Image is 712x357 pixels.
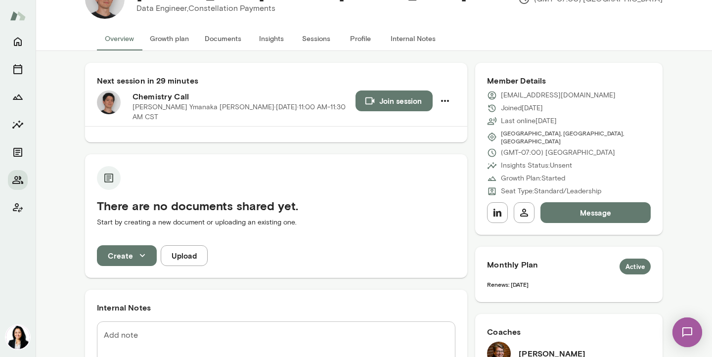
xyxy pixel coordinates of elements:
[136,2,467,14] p: Data Engineer, Constellation Payments
[501,174,565,183] p: Growth Plan: Started
[620,262,651,272] span: Active
[97,302,455,313] h6: Internal Notes
[501,116,557,126] p: Last online [DATE]
[97,218,455,227] p: Start by creating a new document or uploading an existing one.
[356,90,433,111] button: Join session
[8,59,28,79] button: Sessions
[8,87,28,107] button: Growth Plan
[540,202,651,223] button: Message
[249,27,294,50] button: Insights
[501,148,615,158] p: (GMT-07:00) [GEOGRAPHIC_DATA]
[97,75,455,87] h6: Next session in 29 minutes
[6,325,30,349] img: Monica Aggarwal
[8,115,28,134] button: Insights
[501,129,651,145] span: [GEOGRAPHIC_DATA], [GEOGRAPHIC_DATA], [GEOGRAPHIC_DATA]
[8,170,28,190] button: Members
[161,245,208,266] button: Upload
[501,186,601,196] p: Seat Type: Standard/Leadership
[487,326,651,338] h6: Coaches
[487,259,651,274] h6: Monthly Plan
[501,161,572,171] p: Insights Status: Unsent
[501,90,616,100] p: [EMAIL_ADDRESS][DOMAIN_NAME]
[10,6,26,25] img: Mento
[338,27,383,50] button: Profile
[487,75,651,87] h6: Member Details
[8,198,28,218] button: Client app
[142,27,197,50] button: Growth plan
[294,27,338,50] button: Sessions
[133,90,356,102] h6: Chemistry Call
[97,27,142,50] button: Overview
[97,245,157,266] button: Create
[487,281,529,288] span: Renews: [DATE]
[8,32,28,51] button: Home
[383,27,444,50] button: Internal Notes
[501,103,543,113] p: Joined [DATE]
[133,102,356,122] p: [PERSON_NAME] Ymanaka [PERSON_NAME] · [DATE] · 11:00 AM-11:30 AM CST
[8,142,28,162] button: Documents
[97,198,455,214] h5: There are no documents shared yet.
[197,27,249,50] button: Documents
